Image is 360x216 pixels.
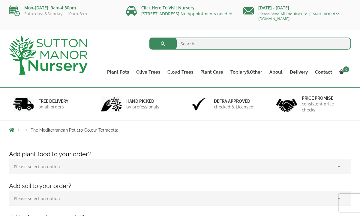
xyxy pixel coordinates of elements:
[311,68,336,76] a: Contact
[126,99,159,104] h6: hand picked
[336,68,351,76] a: 0
[101,96,122,112] img: 2.jpg
[126,104,159,110] p: by professionals
[276,95,297,113] img: 4.jpg
[227,68,266,76] a: Topiary&Other
[4,181,355,191] h4: Add soil to your order?
[188,96,209,112] img: 3.jpg
[302,96,347,101] h6: Price promise
[141,5,196,11] a: Click Here To Visit Nursery!
[103,68,133,76] a: Plant Pots
[286,68,311,76] a: Delivery
[38,104,68,110] p: on all orders
[214,104,253,110] p: checked & Licensed
[38,99,68,104] h6: FREE DELIVERY
[31,128,118,132] span: The Mediterranean Pot 110 Colour Terracotta
[266,68,286,76] a: About
[164,68,197,76] a: Cloud Trees
[9,4,117,11] p: Mon-[DATE]: 9am-4:30pm
[149,38,351,50] input: Search...
[243,4,351,11] p: [DATE] - [DATE]
[343,66,349,72] span: 0
[9,36,88,75] img: logo
[9,11,117,16] p: Saturdays&Sundays: 10am-3:m
[13,96,34,112] img: 1.jpg
[197,68,227,76] a: Plant Care
[4,150,355,159] h4: Add plant food to your order?
[133,68,164,76] a: Olive Trees
[258,11,341,21] a: Please Send All Enquiries To: [EMAIL_ADDRESS][DOMAIN_NAME]
[302,101,347,113] p: consistent price checks
[9,127,351,132] nav: Breadcrumbs
[214,99,253,104] h6: Defra approved
[141,11,232,17] a: [STREET_ADDRESS] No Appointments needed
